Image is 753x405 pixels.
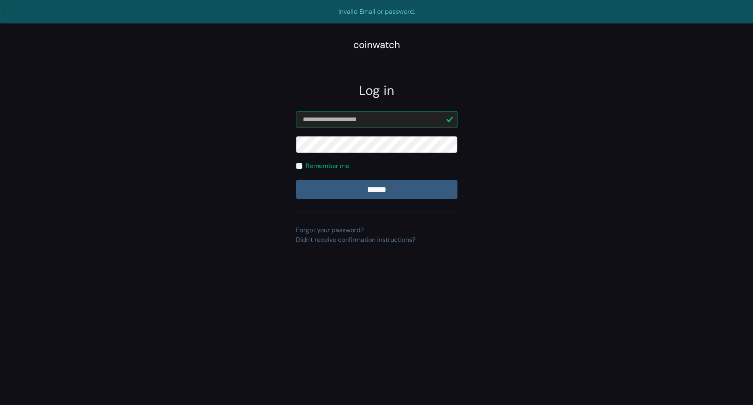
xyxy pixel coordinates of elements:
[296,235,415,244] a: Didn't receive confirmation instructions?
[353,42,400,50] a: coinwatch
[353,38,400,52] div: coinwatch
[306,161,349,171] label: Remember me
[296,226,364,234] a: Forgot your password?
[296,83,457,98] h2: Log in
